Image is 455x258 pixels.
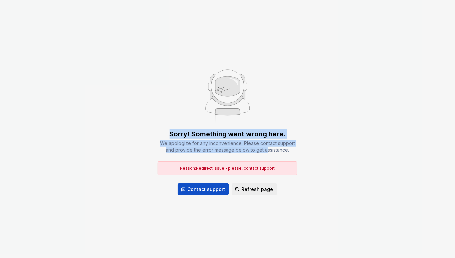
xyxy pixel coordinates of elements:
button: Refresh page [232,183,277,195]
button: Contact support [178,183,229,195]
div: Sorry! Something went wrong here. [170,129,286,139]
div: We apologize for any inconvenience. Please contact support and provide the error message below to... [158,140,297,153]
span: Contact support [187,186,225,193]
span: Reason: Redirect issue - please, contact support [180,166,275,171]
span: Refresh page [241,186,273,193]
